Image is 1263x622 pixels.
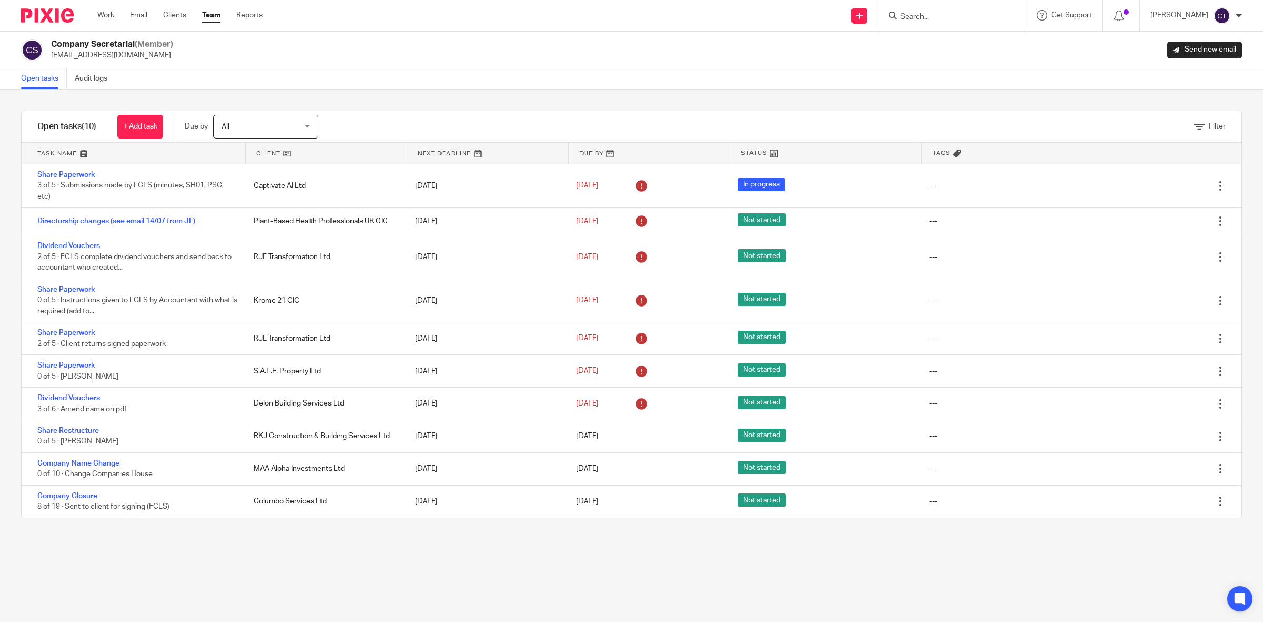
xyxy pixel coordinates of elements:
div: --- [929,181,937,191]
div: --- [929,398,937,409]
a: + Add task [117,115,163,139]
a: Company Name Change [37,460,119,467]
span: (10) [82,122,96,131]
a: Share Paperwork [37,329,95,337]
div: --- [929,496,937,507]
span: Not started [738,293,786,306]
h2: Company Secretarial [51,39,173,50]
div: [DATE] [405,246,566,268]
span: Filter [1209,123,1226,130]
div: Delon Building Services Ltd [243,393,405,414]
span: (Member) [135,40,173,48]
span: [DATE] [576,465,598,472]
span: [DATE] [576,498,598,505]
div: [DATE] [405,290,566,311]
div: --- [929,463,937,474]
span: [DATE] [576,400,598,407]
img: Pixie [21,8,74,23]
p: [EMAIL_ADDRESS][DOMAIN_NAME] [51,50,173,61]
div: [DATE] [405,361,566,382]
a: Share Paperwork [37,286,95,293]
span: Not started [738,396,786,409]
span: 2 of 5 · FCLS complete dividend vouchers and send back to accountant who created... [37,253,232,272]
span: Tags [933,149,950,157]
div: --- [929,252,937,262]
div: Columbo Services Ltd [243,491,405,512]
div: RJE Transformation Ltd [243,328,405,349]
span: [DATE] [576,368,598,375]
span: [DATE] [576,335,598,342]
span: [DATE] [576,297,598,304]
div: MAA Alpha Investments Ltd [243,458,405,479]
input: Search [899,13,994,22]
div: [DATE] [405,458,566,479]
span: 3 of 6 · Amend name on pdf [37,406,127,413]
span: 0 of 5 · [PERSON_NAME] [37,438,118,446]
a: Dividend Vouchers [37,242,100,250]
a: Audit logs [75,68,115,89]
span: In progress [738,178,785,191]
a: Clients [163,10,186,21]
span: 0 of 5 · [PERSON_NAME] [37,373,118,380]
div: --- [929,216,937,226]
span: [DATE] [576,253,598,261]
div: Krome 21 CIC [243,290,405,311]
span: Not started [738,249,786,262]
div: Plant-Based Health Professionals UK CIC [243,211,405,232]
span: [DATE] [576,432,598,440]
div: RJE Transformation Ltd [243,246,405,268]
div: Captivate AI Ltd [243,175,405,196]
div: [DATE] [405,491,566,512]
div: S.A.L.E. Property Ltd [243,361,405,382]
div: [DATE] [405,426,566,447]
span: 0 of 10 · Change Companies House [37,471,153,478]
div: [DATE] [405,211,566,232]
a: Reports [236,10,263,21]
a: Team [202,10,220,21]
span: 8 of 19 · Sent to client for signing (FCLS) [37,503,169,510]
p: Due by [185,121,208,132]
span: 2 of 5 · Client returns signed paperwork [37,340,166,348]
a: Share Paperwork [37,171,95,179]
a: Directorship changes (see email 14/07 from JF) [37,218,195,225]
div: --- [929,295,937,306]
span: Status [741,149,767,157]
div: --- [929,333,937,344]
a: Share Paperwork [37,362,95,369]
span: [DATE] [576,182,598,190]
span: Get Support [1051,12,1092,19]
span: Not started [738,429,786,442]
div: --- [929,431,937,441]
a: Email [130,10,147,21]
h1: Open tasks [37,121,96,132]
div: [DATE] [405,328,566,349]
span: 0 of 5 · Instructions given to FCLS by Accountant with what is required (add to... [37,297,237,315]
a: Send new email [1167,42,1242,58]
p: [PERSON_NAME] [1150,10,1208,21]
span: [DATE] [576,218,598,225]
div: [DATE] [405,393,566,414]
div: RKJ Construction & Building Services Ltd [243,426,405,447]
img: svg%3E [1214,7,1230,24]
span: Not started [738,363,786,377]
a: Open tasks [21,68,67,89]
div: [DATE] [405,175,566,196]
a: Work [97,10,114,21]
img: svg%3E [21,39,43,61]
a: Dividend Vouchers [37,394,100,402]
span: All [222,123,229,131]
span: Not started [738,493,786,507]
span: Not started [738,213,786,226]
span: Not started [738,331,786,344]
div: --- [929,366,937,377]
a: Share Restructure [37,427,99,435]
a: Company Closure [37,492,97,500]
span: 3 of 5 · Submissions made by FCLS (minutes, SH01, PSC, etc) [37,182,224,201]
span: Not started [738,461,786,474]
